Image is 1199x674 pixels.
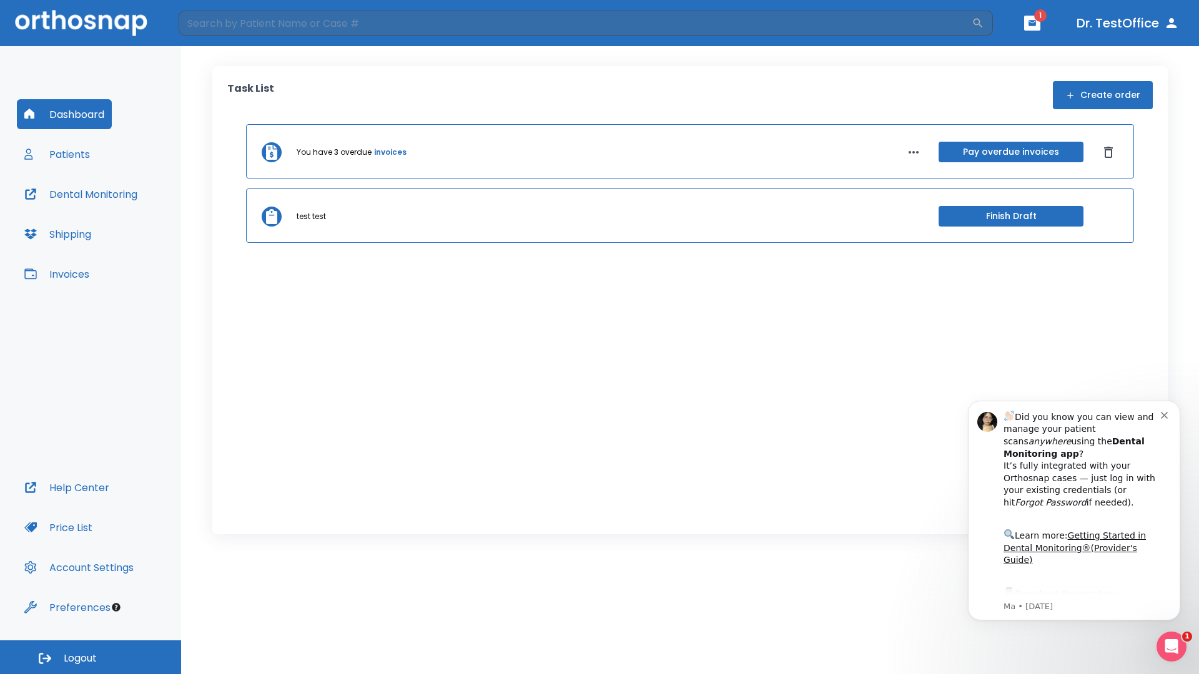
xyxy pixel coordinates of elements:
[17,592,118,622] button: Preferences
[179,11,972,36] input: Search by Patient Name or Case #
[17,219,99,249] button: Shipping
[949,385,1199,668] iframe: Intercom notifications message
[1182,632,1192,642] span: 1
[17,259,97,289] button: Invoices
[17,139,97,169] button: Patients
[1053,81,1153,109] button: Create order
[17,99,112,129] button: Dashboard
[374,147,407,158] a: invoices
[1072,12,1184,34] button: Dr. TestOffice
[17,472,117,502] button: Help Center
[64,652,97,665] span: Logout
[17,179,145,209] button: Dental Monitoring
[939,206,1083,227] button: Finish Draft
[297,211,326,222] p: test test
[1098,142,1118,162] button: Dismiss
[17,512,100,542] button: Price List
[17,552,141,582] button: Account Settings
[15,10,147,36] img: Orthosnap
[1034,9,1047,22] span: 1
[939,142,1083,162] button: Pay overdue invoices
[1157,632,1187,662] iframe: Intercom live chat
[297,147,372,158] p: You have 3 overdue
[111,602,122,613] div: Tooltip anchor
[227,81,274,109] p: Task List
